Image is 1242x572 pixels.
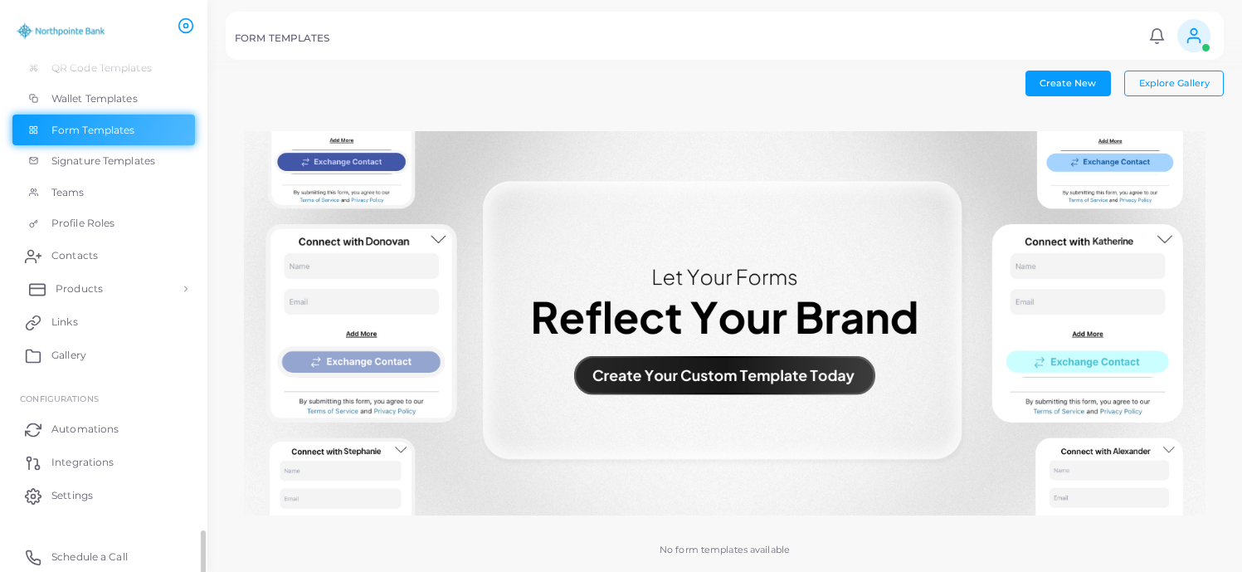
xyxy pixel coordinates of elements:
h5: FORM TEMPLATES [235,32,330,44]
span: Configurations [20,394,99,403]
a: Teams [12,177,195,208]
a: Form Templates [12,115,195,146]
span: Wallet Templates [51,91,138,106]
img: logo [15,16,107,46]
span: Products [56,281,103,296]
span: Signature Templates [51,154,155,169]
span: Create New [1040,77,1096,89]
a: Wallet Templates [12,83,195,115]
a: Settings [12,479,195,512]
span: Gallery [51,348,86,363]
img: No form templates [244,131,1205,516]
a: Signature Templates [12,145,195,177]
span: Contacts [51,248,98,263]
span: Automations [51,422,119,437]
a: QR Code Templates [12,52,195,84]
a: Profile Roles [12,208,195,239]
a: Contacts [12,239,195,272]
span: Schedule a Call [51,550,128,565]
span: Explore Gallery [1139,77,1210,89]
a: Gallery [12,339,195,372]
span: Settings [51,488,93,503]
button: Create New [1025,71,1111,95]
a: Links [12,306,195,339]
p: No form templates available [660,543,790,557]
span: QR Code Templates [51,61,152,76]
span: Integrations [51,455,114,470]
a: Automations [12,413,195,446]
span: Links [51,315,78,330]
a: Integrations [12,446,195,479]
button: Explore Gallery [1124,71,1224,95]
span: Profile Roles [51,216,114,231]
span: Form Templates [51,123,135,138]
span: Teams [51,185,85,200]
a: Products [12,272,195,306]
